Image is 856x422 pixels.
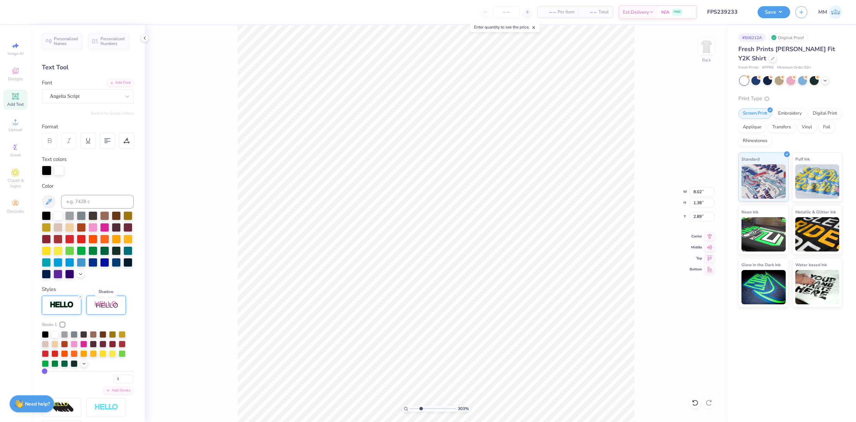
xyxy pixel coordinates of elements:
span: – – [542,9,556,16]
span: Glow in the Dark Ink [741,261,781,268]
img: Manolo Mariano [829,5,842,19]
span: Middle [690,245,702,250]
span: Decorate [7,209,24,214]
input: e.g. 7428 c [61,195,134,209]
span: Water based Ink [795,261,827,268]
span: Center [690,234,702,239]
a: MM [818,5,842,19]
span: Upload [9,127,22,132]
img: Glow in the Dark Ink [741,270,786,304]
span: Image AI [8,51,24,56]
span: Personalized Numbers [100,36,125,46]
div: Back [702,57,711,63]
div: Digital Print [808,108,842,119]
span: Standard [741,155,760,163]
span: Personalized Names [54,36,78,46]
span: Designs [8,76,23,82]
span: Greek [10,152,21,158]
span: Fresh Prints [PERSON_NAME] Fit Y2K Shirt [738,45,835,62]
div: Format [42,123,134,131]
div: Rhinestones [738,136,772,146]
div: Styles [42,285,134,293]
div: Original Proof [769,33,808,42]
img: Negative Space [94,403,118,411]
div: Embroidery [774,108,806,119]
input: – – [493,6,520,18]
img: Back [700,40,713,54]
strong: Need help? [25,401,50,407]
div: Vinyl [797,122,817,132]
span: Metallic & Glitter Ink [795,208,836,215]
div: Foil [819,122,835,132]
input: Untitled Design [702,5,752,19]
span: N/A [661,9,669,16]
span: Bottom [690,267,702,272]
span: MM [818,8,827,16]
div: Transfers [768,122,795,132]
span: FREE [674,10,681,14]
label: Text colors [42,155,67,163]
span: Fresh Prints [738,65,759,71]
span: Puff Ink [795,155,810,163]
div: Applique [738,122,766,132]
div: # 506212A [738,33,766,42]
span: Total [598,9,609,16]
span: # FP96 [762,65,774,71]
div: Text Tool [42,63,134,72]
img: Standard [741,164,786,199]
div: Screen Print [738,108,772,119]
img: Metallic & Glitter Ink [795,217,840,251]
label: Font [42,79,52,87]
span: Clipart & logos [3,178,27,189]
span: Top [690,256,702,261]
img: 3d Illusion [50,402,74,413]
button: Save [758,6,790,18]
img: Shadow [94,301,118,309]
img: Puff Ink [795,164,840,199]
button: Switch to Greek Letters [91,110,134,116]
div: Add Font [107,79,134,87]
img: Water based Ink [795,270,840,304]
div: Print Type [738,95,842,103]
span: Per Item [558,9,574,16]
span: Est. Delivery [623,9,649,16]
div: Color [42,182,134,190]
span: – – [583,9,596,16]
img: Stroke [50,301,74,309]
span: Minimum Order: 50 + [777,65,811,71]
span: Neon Ink [741,208,758,215]
div: Add Stroke [103,387,134,395]
span: Stroke 1 [42,321,57,328]
span: Add Text [7,102,24,107]
span: 303 % [458,406,469,412]
div: Shadow [95,287,117,296]
img: Neon Ink [741,217,786,251]
div: Enter quantity to see the price. [470,22,540,32]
